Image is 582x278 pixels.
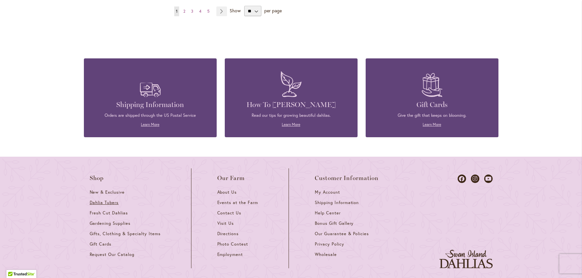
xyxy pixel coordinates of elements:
[90,241,112,247] span: Gift Cards
[207,9,210,14] span: 5
[183,9,185,14] span: 2
[484,175,493,183] a: Dahlias on Youtube
[217,231,239,236] span: Directions
[90,231,161,236] span: Gifts, Clothing & Specialty Items
[5,255,23,273] iframe: Launch Accessibility Center
[217,175,245,181] span: Our Farm
[458,175,466,183] a: Dahlias on Facebook
[90,175,104,181] span: Shop
[94,113,207,118] p: Orders are shipped through the US Postal Service
[234,113,348,118] p: Read our tips for growing beautiful dahlias.
[315,252,337,257] span: Wholesale
[90,252,134,257] span: Request Our Catalog
[141,122,159,127] a: Learn More
[217,210,242,216] span: Contact Us
[182,6,187,16] a: 2
[217,241,248,247] span: Photo Contest
[230,7,241,14] span: Show
[234,100,348,109] h4: How To [PERSON_NAME]
[90,221,131,226] span: Gardening Supplies
[90,189,125,195] span: New & Exclusive
[315,241,344,247] span: Privacy Policy
[191,9,193,14] span: 3
[315,221,354,226] span: Bonus Gift Gallery
[375,100,489,109] h4: Gift Cards
[90,210,128,216] span: Fresh Cut Dahlias
[94,100,207,109] h4: Shipping Information
[315,189,340,195] span: My Account
[217,221,234,226] span: Visit Us
[90,200,119,205] span: Dahlia Tubers
[199,9,201,14] span: 4
[217,189,237,195] span: About Us
[217,252,243,257] span: Employment
[315,231,369,236] span: Our Guarantee & Policies
[315,200,359,205] span: Shipping Information
[206,6,211,16] a: 5
[198,6,203,16] a: 4
[315,175,379,181] span: Customer Information
[375,113,489,118] p: Give the gift that keeps on blooming.
[189,6,195,16] a: 3
[282,122,300,127] a: Learn More
[264,7,282,14] span: per page
[217,200,258,205] span: Events at the Farm
[423,122,441,127] a: Learn More
[315,210,341,216] span: Help Center
[471,175,479,183] a: Dahlias on Instagram
[176,9,177,14] span: 1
